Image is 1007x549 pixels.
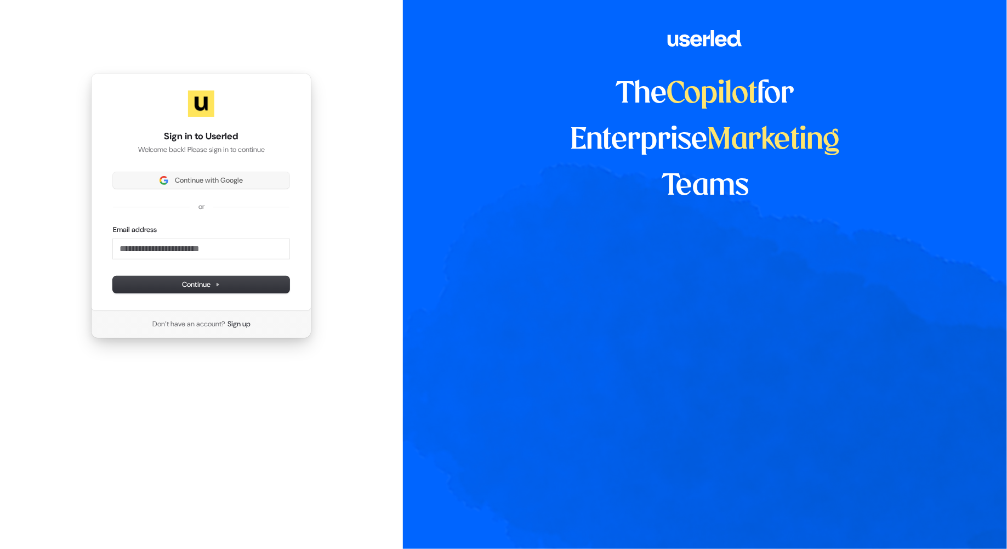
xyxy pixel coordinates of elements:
[227,319,251,329] a: Sign up
[188,90,214,117] img: Userled
[113,145,289,155] p: Welcome back! Please sign in to continue
[152,319,225,329] span: Don’t have an account?
[707,126,840,155] span: Marketing
[667,80,757,109] span: Copilot
[182,280,220,290] span: Continue
[113,225,157,235] label: Email address
[113,172,289,189] button: Sign in with GoogleContinue with Google
[198,202,204,212] p: or
[113,130,289,143] h1: Sign in to Userled
[113,276,289,293] button: Continue
[160,176,168,185] img: Sign in with Google
[534,71,877,210] h1: The for Enterprise Teams
[175,176,243,185] span: Continue with Google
